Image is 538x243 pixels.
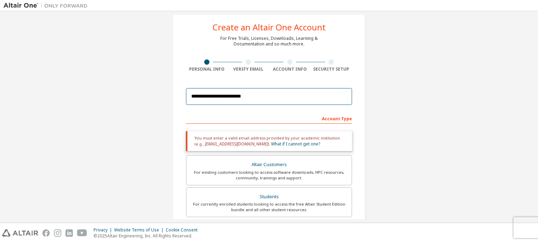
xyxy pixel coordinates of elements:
[228,66,269,72] div: Verify Email
[269,66,311,72] div: Account Info
[220,36,318,47] div: For Free Trials, Licenses, Downloads, Learning & Documentation and so much more.
[166,227,202,233] div: Cookie Consent
[114,227,166,233] div: Website Terms of Use
[191,201,347,213] div: For currently enrolled students looking to access the free Altair Student Edition bundle and all ...
[205,141,268,147] span: [EMAIL_ADDRESS][DOMAIN_NAME]
[65,229,73,237] img: linkedin.svg
[213,23,326,31] div: Create an Altair One Account
[186,131,352,151] div: You must enter a valid email address provided by your academic institution (e.g., ).
[311,66,352,72] div: Security Setup
[191,170,347,181] div: For existing customers looking to access software downloads, HPC resources, community, trainings ...
[94,227,114,233] div: Privacy
[2,229,38,237] img: altair_logo.svg
[77,229,87,237] img: youtube.svg
[271,141,320,147] a: What if I cannot get one?
[191,160,347,170] div: Altair Customers
[54,229,61,237] img: instagram.svg
[94,233,202,239] p: © 2025 Altair Engineering, Inc. All Rights Reserved.
[186,113,352,124] div: Account Type
[4,2,91,9] img: Altair One
[42,229,50,237] img: facebook.svg
[191,192,347,202] div: Students
[186,66,228,72] div: Personal Info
